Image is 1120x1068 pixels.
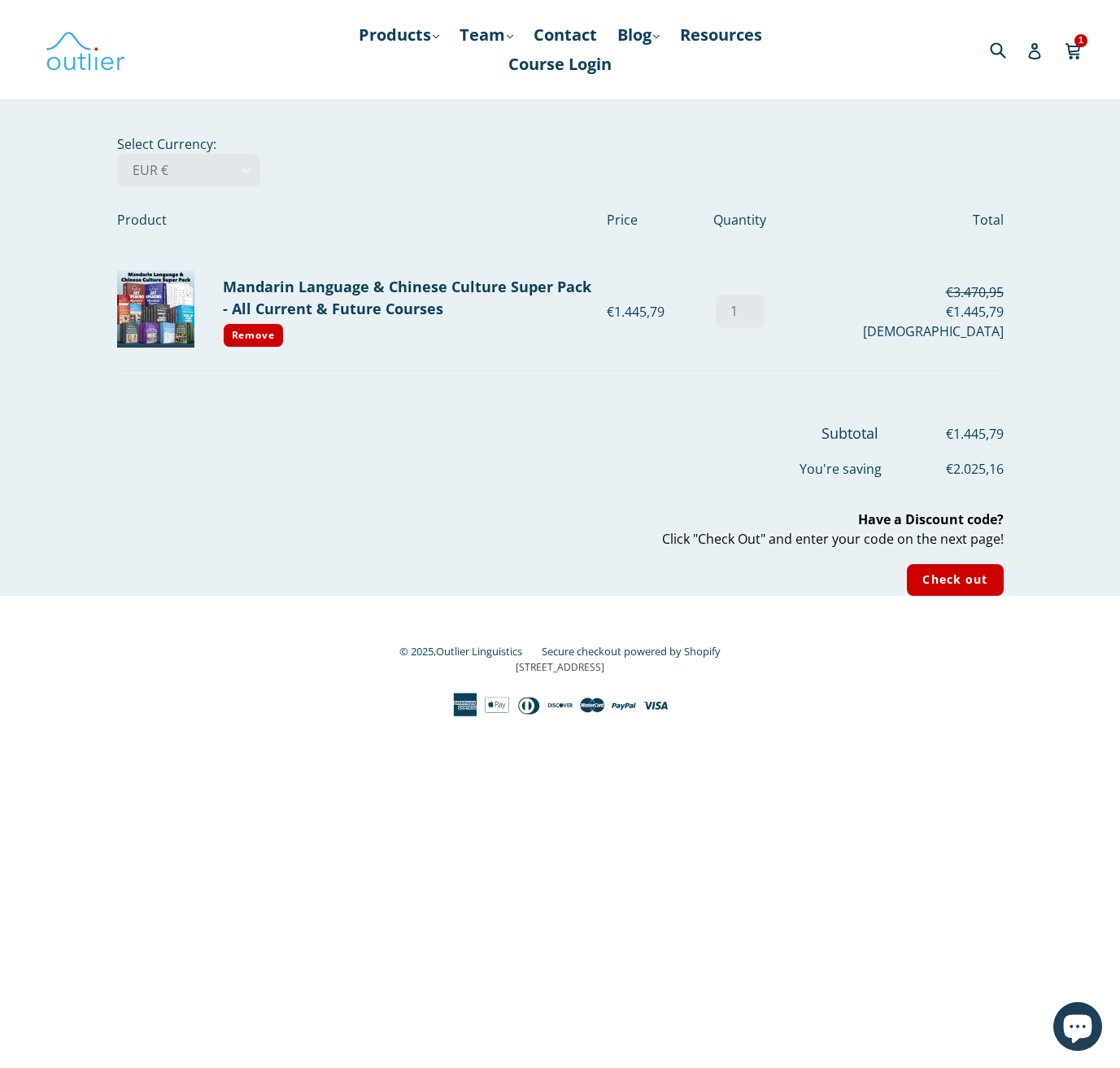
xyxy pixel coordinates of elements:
div: €3.470,95 [782,282,1004,302]
a: Secure checkout powered by Shopify [542,644,721,659]
th: Product [117,187,608,252]
a: Mandarin Language & Chinese Culture Super Pack - All Current & Future Courses [223,277,591,318]
a: Contact [525,20,605,50]
div: [DEMOGRAPHIC_DATA] [782,322,1004,341]
span: 1 [1074,34,1087,46]
p: Click "Check Out" and enter your code on the next page! [117,510,1004,549]
div: €1.445,79 [782,302,1004,322]
input: Check out [907,564,1003,596]
span: €1.445,79 [882,424,1004,444]
input: Search [986,33,1031,66]
img: Mandarin Language & Chinese Culture Super Pack - All Current & Future Courses [117,270,194,348]
a: 1 [1065,31,1083,68]
a: Blog [609,20,668,50]
p: [STREET_ADDRESS] [117,660,1004,675]
a: Resources [672,20,770,50]
div: You're saving [117,444,1004,479]
small: © 2025, [399,644,538,659]
th: Price [607,187,698,252]
div: €1.445,79 [607,302,698,322]
span: €2.025,16 [882,459,1004,479]
b: Have a Discount code? [858,510,1004,528]
a: Remove [223,323,285,348]
a: Course Login [500,50,620,79]
div: Select Currency: [72,134,1048,596]
th: Total [782,187,1004,252]
a: Outlier Linguistics [436,644,522,659]
img: Outlier Linguistics [45,26,126,73]
a: Products [351,20,447,50]
a: Team [451,20,521,50]
inbox-online-store-chat: Shopify online store chat [1048,1002,1107,1055]
span: Subtotal [821,423,878,443]
th: Quantity [698,187,781,252]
